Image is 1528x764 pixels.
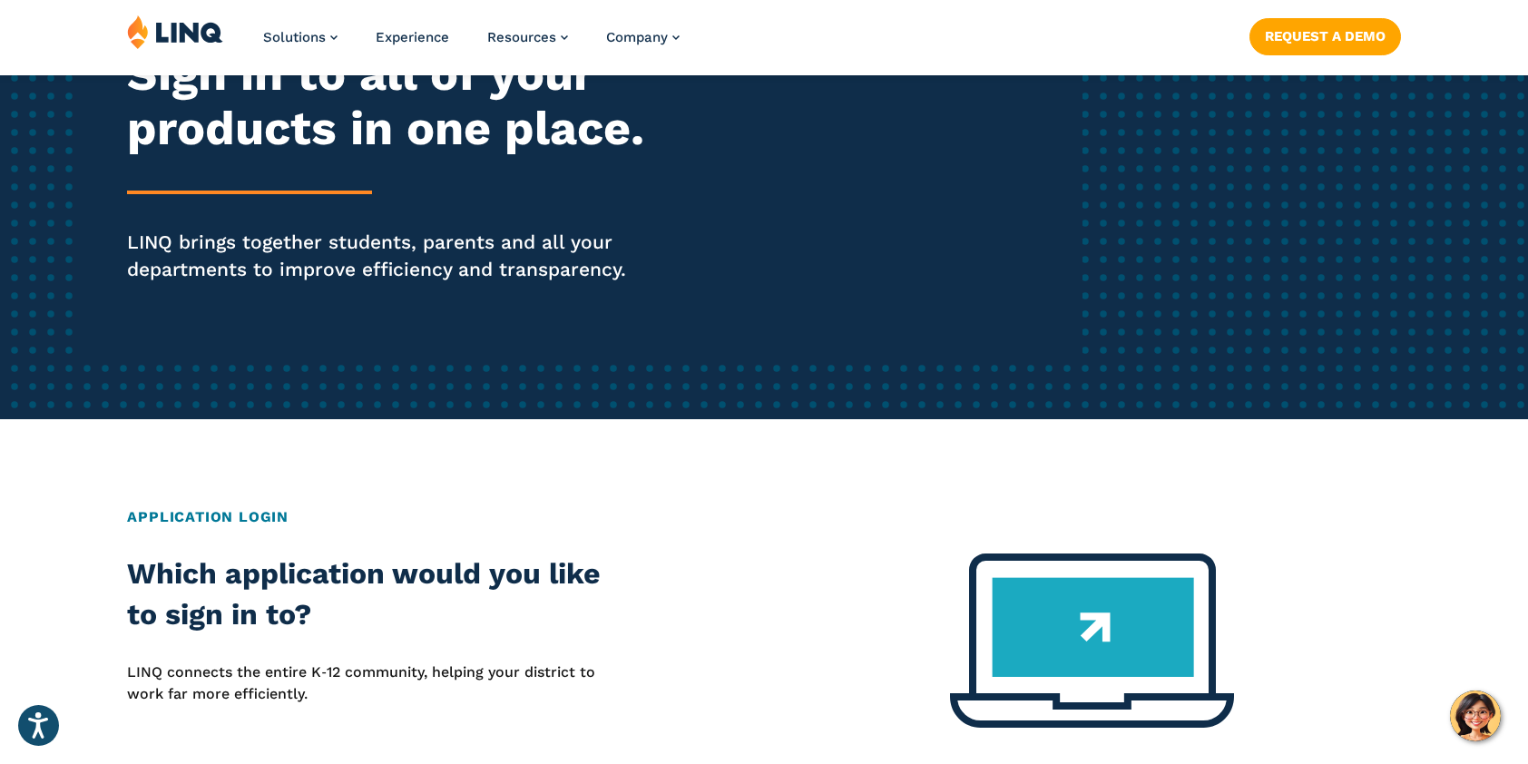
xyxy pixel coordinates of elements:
[263,29,326,45] span: Solutions
[127,47,716,156] h2: Sign in to all of your products in one place.
[127,661,635,706] p: LINQ connects the entire K‑12 community, helping your district to work far more efficiently.
[606,29,680,45] a: Company
[263,15,680,74] nav: Primary Navigation
[127,229,716,283] p: LINQ brings together students, parents and all your departments to improve efficiency and transpa...
[127,553,635,636] h2: Which application would you like to sign in to?
[263,29,338,45] a: Solutions
[127,15,223,49] img: LINQ | K‑12 Software
[376,29,449,45] a: Experience
[606,29,668,45] span: Company
[1450,691,1501,741] button: Hello, have a question? Let’s chat.
[1249,15,1401,54] nav: Button Navigation
[487,29,568,45] a: Resources
[127,506,1400,528] h2: Application Login
[1249,18,1401,54] a: Request a Demo
[487,29,556,45] span: Resources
